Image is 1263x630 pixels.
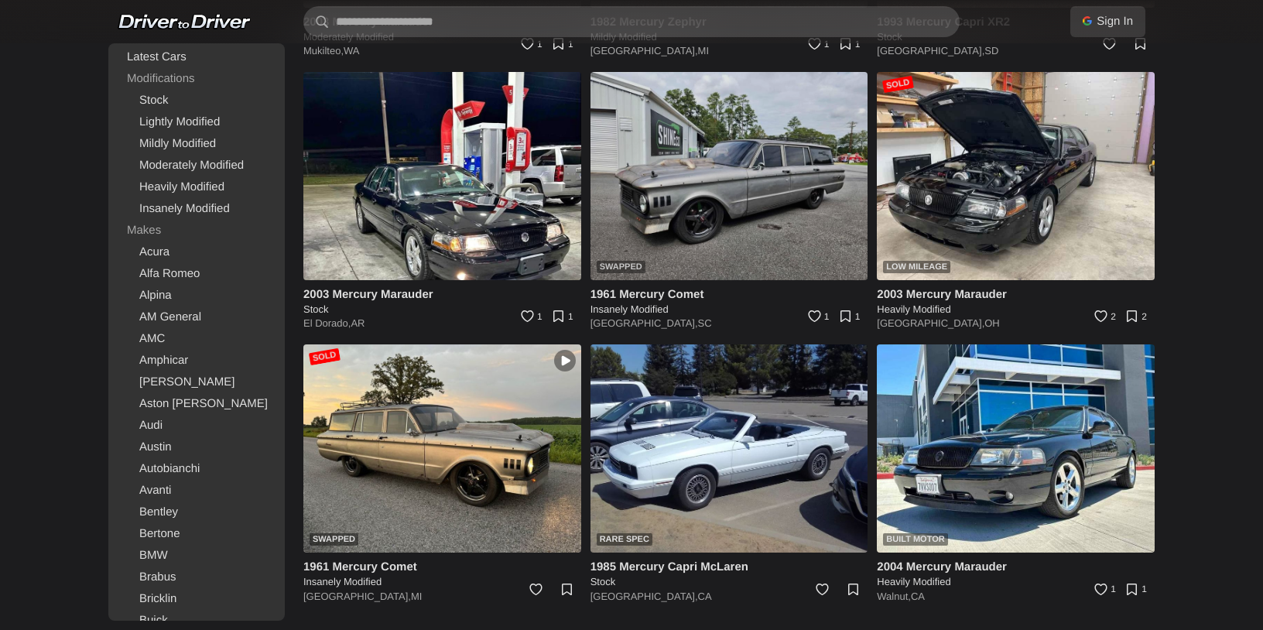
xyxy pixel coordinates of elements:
[597,261,645,273] div: Swapped
[111,68,282,90] div: Modifications
[1087,576,1121,610] a: 1
[111,263,282,285] a: Alfa Romeo
[303,344,581,553] a: Swapped Sold
[590,344,868,553] a: Rare Spec
[303,286,581,317] a: 2003 Mercury Marauder Stock
[833,303,868,337] a: 1
[590,317,698,329] a: [GEOGRAPHIC_DATA],
[590,45,698,56] a: [GEOGRAPHIC_DATA],
[877,303,1155,317] h5: Heavily Modified
[877,575,1155,589] h5: Heavily Modified
[877,317,984,329] a: [GEOGRAPHIC_DATA],
[513,30,547,64] a: 1
[303,317,351,329] a: El Dorado,
[877,45,984,56] a: [GEOGRAPHIC_DATA],
[877,559,1155,589] a: 2004 Mercury Marauder Heavily Modified
[111,46,282,68] a: Latest Cars
[111,567,282,588] a: Brabus
[411,591,422,602] a: MI
[590,591,698,602] a: [GEOGRAPHIC_DATA],
[111,90,282,111] a: Stock
[877,344,1155,553] img: 2004 Mercury Marauder for sale
[590,344,868,553] img: 1985 Mercury Capri McLaren for sale
[111,285,282,306] a: Alpina
[877,72,1155,280] a: Low Mileage Sold
[698,45,709,56] a: MI
[877,344,1155,553] a: Built Motor
[877,559,1155,575] h4: 2004 Mercury Marauder
[303,303,581,317] h5: Stock
[1070,6,1145,37] a: Sign In
[303,344,581,553] img: 1961 Mercury Comet for sale
[590,559,868,589] a: 1985 Mercury Capri McLaren Stock
[309,348,341,365] div: Sold
[547,303,581,337] a: 1
[111,241,282,263] a: Acura
[111,480,282,502] a: Avanti
[590,575,868,589] h5: Stock
[698,591,712,602] a: CA
[111,111,282,133] a: Lightly Modified
[1121,303,1155,337] a: 2
[882,76,914,93] div: Sold
[310,533,358,546] div: Swapped
[111,328,282,350] a: AMC
[303,591,411,602] a: [GEOGRAPHIC_DATA],
[883,533,947,546] div: Built Motor
[111,588,282,610] a: Bricklin
[344,45,359,56] a: WA
[111,133,282,155] a: Mildly Modified
[877,286,1155,317] a: 2003 Mercury Marauder Heavily Modified
[698,317,712,329] a: SC
[590,72,868,280] img: 1961 Mercury Comet for sale
[111,415,282,437] a: Audi
[111,155,282,176] a: Moderately Modified
[111,220,282,241] div: Makes
[303,45,344,56] a: Mukilteo,
[877,286,1155,303] h4: 2003 Mercury Marauder
[1121,576,1155,610] a: 1
[111,502,282,523] a: Bentley
[877,591,911,602] a: Walnut,
[111,371,282,393] a: [PERSON_NAME]
[513,303,547,337] a: 1
[111,176,282,198] a: Heavily Modified
[303,559,581,589] a: 1961 Mercury Comet Insanely Modified
[590,72,868,280] a: Swapped
[984,317,1000,329] a: OH
[590,559,868,575] h4: 1985 Mercury Capri McLaren
[111,545,282,567] a: BMW
[597,533,652,546] div: Rare Spec
[111,350,282,371] a: Amphicar
[590,286,868,303] h4: 1961 Mercury Comet
[1087,303,1121,337] a: 2
[833,30,868,64] a: 1
[111,458,282,480] a: Autobianchi
[877,72,1155,280] img: 2003 Mercury Marauder for sale
[303,72,581,280] img: 2003 Mercury Marauder for sale
[303,575,581,589] h5: Insanely Modified
[799,303,833,337] a: 1
[111,523,282,545] a: Bertone
[547,30,581,64] a: 1
[799,30,833,64] a: 1
[984,45,998,56] a: SD
[351,317,365,329] a: AR
[911,591,925,602] a: CA
[303,559,581,575] h4: 1961 Mercury Comet
[590,303,868,317] h5: Insanely Modified
[111,198,282,220] a: Insanely Modified
[111,437,282,458] a: Austin
[303,286,581,303] h4: 2003 Mercury Marauder
[883,261,950,273] div: Low Mileage
[111,393,282,415] a: Aston [PERSON_NAME]
[590,286,868,317] a: 1961 Mercury Comet Insanely Modified
[111,306,282,328] a: AM General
